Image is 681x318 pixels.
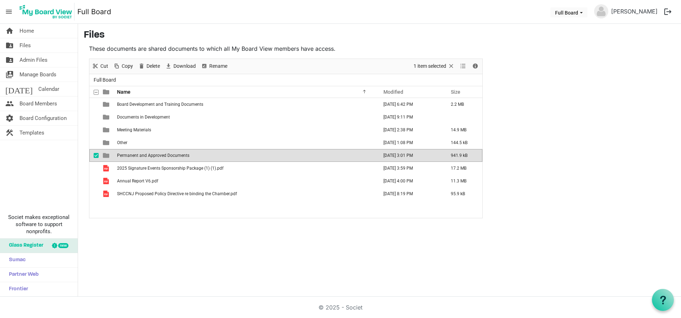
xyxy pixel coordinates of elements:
[115,124,376,136] td: Meeting Materials is template cell column header Name
[89,44,483,53] p: These documents are shared documents to which all My Board View members have access.
[5,268,39,282] span: Partner Web
[451,89,460,95] span: Size
[660,4,675,19] button: logout
[550,7,587,17] button: Full Board dropdownbutton
[99,187,115,200] td: is template cell column header type
[469,59,481,74] div: Details
[89,111,99,124] td: checkbox
[115,187,376,200] td: SHCCNJ Proposed Policy Directive re binding the Chamber.pdf is template cell column header Name
[99,124,115,136] td: is template cell column header type
[376,136,443,149] td: October 29, 2024 1:08 PM column header Modified
[411,59,457,74] div: Clear selection
[92,76,117,84] span: Full Board
[471,62,480,71] button: Details
[89,124,99,136] td: checkbox
[89,149,99,162] td: checkbox
[608,4,660,18] a: [PERSON_NAME]
[443,162,482,175] td: 17.2 MB is template cell column header Size
[146,62,161,71] span: Delete
[91,62,110,71] button: Cut
[443,149,482,162] td: 941.9 kB is template cell column header Size
[99,136,115,149] td: is template cell column header type
[115,136,376,149] td: Other is template cell column header Name
[99,111,115,124] td: is template cell column header type
[115,162,376,175] td: 2025 Signature Events Sponsorship Package (1) (1).pdf is template cell column header Name
[5,238,43,253] span: Glass Register
[17,3,77,21] a: My Board View Logo
[115,175,376,187] td: Annual Report V6.pdf is template cell column header Name
[115,98,376,111] td: Board Development and Training Documents is template cell column header Name
[117,166,223,171] span: 2025 Signature Events Sponsorship Package (1) (1).pdf
[77,5,111,19] a: Full Board
[117,179,158,183] span: Annual Report V6.pdf
[5,82,33,96] span: [DATE]
[443,124,482,136] td: 14.9 MB is template cell column header Size
[117,89,131,95] span: Name
[58,243,68,248] div: new
[20,97,57,111] span: Board Members
[20,38,31,53] span: Files
[89,136,99,149] td: checkbox
[115,149,376,162] td: Permanent and Approved Documents is template cell column header Name
[383,89,403,95] span: Modified
[443,175,482,187] td: 11.3 MB is template cell column header Size
[84,29,675,42] h3: Files
[443,111,482,124] td: is template cell column header Size
[2,5,16,18] span: menu
[100,62,109,71] span: Cut
[5,111,14,125] span: settings
[594,4,608,18] img: no-profile-picture.svg
[413,62,456,71] button: Selection
[200,62,229,71] button: Rename
[135,59,162,74] div: Delete
[89,59,111,74] div: Cut
[20,67,56,82] span: Manage Boards
[5,126,14,140] span: construction
[413,62,447,71] span: 1 item selected
[99,162,115,175] td: is template cell column header type
[457,59,469,74] div: View
[121,62,134,71] span: Copy
[376,175,443,187] td: December 16, 2024 4:00 PM column header Modified
[115,111,376,124] td: Documents in Development is template cell column header Name
[38,82,59,96] span: Calendar
[5,282,28,296] span: Frontier
[20,111,67,125] span: Board Configuration
[99,149,115,162] td: is template cell column header type
[319,304,362,311] a: © 2025 - Societ
[89,187,99,200] td: checkbox
[5,38,14,53] span: folder_shared
[117,115,170,120] span: Documents in Development
[89,162,99,175] td: checkbox
[443,136,482,149] td: 144.5 kB is template cell column header Size
[376,98,443,111] td: August 08, 2025 6:42 PM column header Modified
[112,62,134,71] button: Copy
[20,126,44,140] span: Templates
[173,62,196,71] span: Download
[5,53,14,67] span: folder_shared
[20,53,48,67] span: Admin Files
[117,140,127,145] span: Other
[376,149,443,162] td: August 15, 2024 3:01 PM column header Modified
[198,59,230,74] div: Rename
[376,187,443,200] td: March 05, 2025 8:19 PM column header Modified
[99,98,115,111] td: is template cell column header type
[117,127,151,132] span: Meeting Materials
[117,153,189,158] span: Permanent and Approved Documents
[5,97,14,111] span: people
[99,175,115,187] td: is template cell column header type
[376,111,443,124] td: July 29, 2024 9:11 PM column header Modified
[5,67,14,82] span: switch_account
[164,62,197,71] button: Download
[20,24,34,38] span: Home
[111,59,135,74] div: Copy
[5,24,14,38] span: home
[117,191,237,196] span: SHCCNJ Proposed Policy Directive re binding the Chamber.pdf
[3,214,74,235] span: Societ makes exceptional software to support nonprofits.
[117,102,203,107] span: Board Development and Training Documents
[89,175,99,187] td: checkbox
[376,162,443,175] td: December 16, 2024 3:59 PM column header Modified
[89,98,99,111] td: checkbox
[443,98,482,111] td: 2.2 MB is template cell column header Size
[17,3,74,21] img: My Board View Logo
